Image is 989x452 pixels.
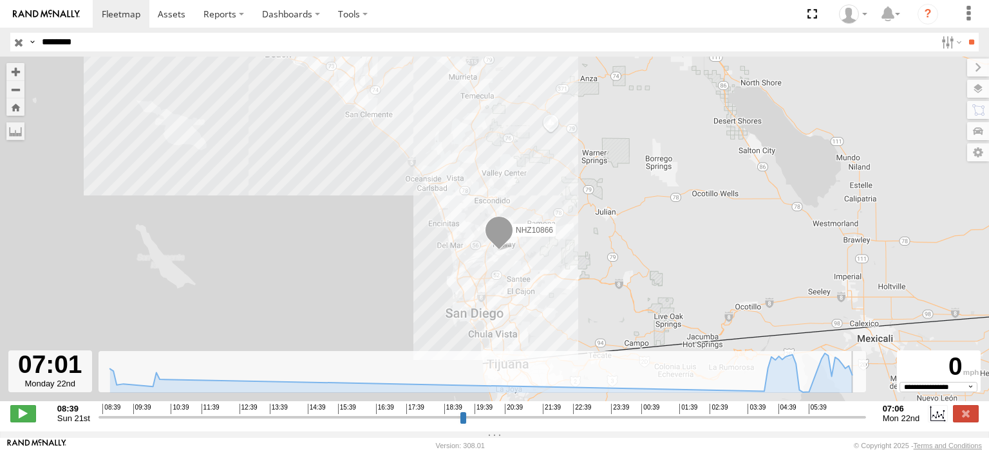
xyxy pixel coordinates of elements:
[444,404,462,414] span: 18:39
[834,5,872,24] div: Zulema McIntosch
[611,404,629,414] span: 23:39
[338,404,356,414] span: 15:39
[240,404,258,414] span: 12:39
[573,404,591,414] span: 22:39
[57,413,90,423] span: Sun 21st Sep 2025
[854,442,982,449] div: © Copyright 2025 -
[376,404,394,414] span: 16:39
[505,404,523,414] span: 20:39
[475,404,493,414] span: 19:39
[436,442,485,449] div: Version: 308.01
[641,404,659,414] span: 00:39
[202,404,220,414] span: 11:39
[883,404,920,413] strong: 07:06
[679,404,697,414] span: 01:39
[27,33,37,51] label: Search Query
[918,4,938,24] i: ?
[6,63,24,80] button: Zoom in
[7,439,66,452] a: Visit our Website
[57,404,90,413] strong: 08:39
[133,404,151,414] span: 09:39
[899,352,979,382] div: 0
[914,442,982,449] a: Terms and Conditions
[967,143,989,161] label: Map Settings
[13,10,80,19] img: rand-logo.svg
[543,404,561,414] span: 21:39
[6,80,24,98] button: Zoom out
[936,33,964,51] label: Search Filter Options
[6,98,24,116] button: Zoom Home
[778,404,796,414] span: 04:39
[883,413,920,423] span: Mon 22nd Sep 2025
[270,404,288,414] span: 13:39
[308,404,326,414] span: 14:39
[171,404,189,414] span: 10:39
[406,404,424,414] span: 17:39
[710,404,728,414] span: 02:39
[10,405,36,422] label: Play/Stop
[6,122,24,140] label: Measure
[953,405,979,422] label: Close
[748,404,766,414] span: 03:39
[516,226,553,235] span: NHZ10866
[102,404,120,414] span: 08:39
[809,404,827,414] span: 05:39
